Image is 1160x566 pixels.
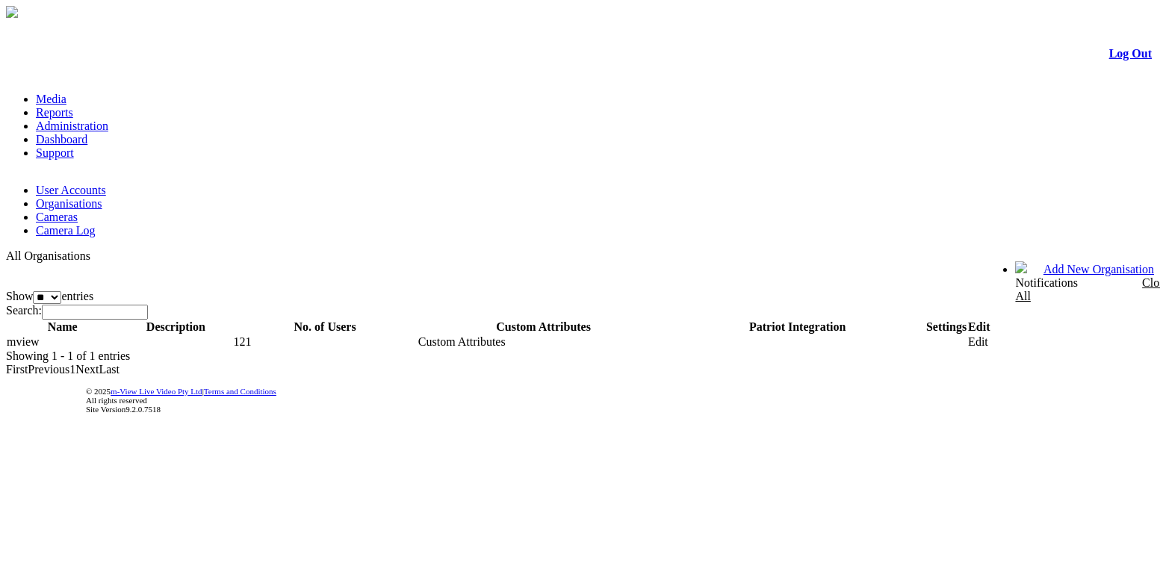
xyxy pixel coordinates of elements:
a: Edit [968,335,988,348]
th: Description: activate to sort column ascending [119,320,232,335]
th: Edit: activate to sort column ascending [967,320,990,335]
td: 121 [232,335,417,349]
a: First [6,363,28,376]
th: Patriot Integration [669,320,925,335]
a: Terms and Conditions [204,387,276,396]
a: Camera Log [36,224,96,237]
a: Administration [36,119,108,132]
th: Settings: activate to sort column ascending [925,320,967,335]
input: Search: [42,305,148,320]
a: Support [36,146,74,159]
a: Reports [36,106,73,119]
a: Cameras [36,211,78,223]
a: Next [75,363,99,376]
a: m-View Live Video Pty Ltd [111,387,202,396]
div: Showing 1 - 1 of 1 entries [6,349,1154,363]
th: Custom Attributes [418,320,670,335]
a: User Accounts [36,184,106,196]
a: Previous [28,363,69,376]
a: Log Out [1109,47,1152,60]
img: arrow-3.png [6,6,18,18]
div: Site Version [86,405,1152,414]
img: bell24.png [1015,261,1027,273]
a: Dashboard [36,133,87,146]
td: mview [6,335,119,349]
th: Name: activate to sort column descending [6,320,119,335]
label: Show entries [6,290,93,302]
a: 1 [69,363,75,376]
span: 9.2.0.7518 [125,405,161,414]
img: DigiCert Secured Site Seal [16,379,75,422]
th: No. of Users: activate to sort column ascending [232,320,417,335]
span: Welcome, afzaal (Supervisor) [870,262,986,273]
a: Last [99,363,120,376]
label: Search: [6,304,148,317]
div: © 2025 | All rights reserved [86,387,1152,414]
a: Organisations [36,197,102,210]
a: Media [36,93,66,105]
span: All Organisations [6,249,90,262]
select: Showentries [33,291,61,304]
div: Notifications [1015,276,1123,303]
a: Custom Attributes [418,335,506,348]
